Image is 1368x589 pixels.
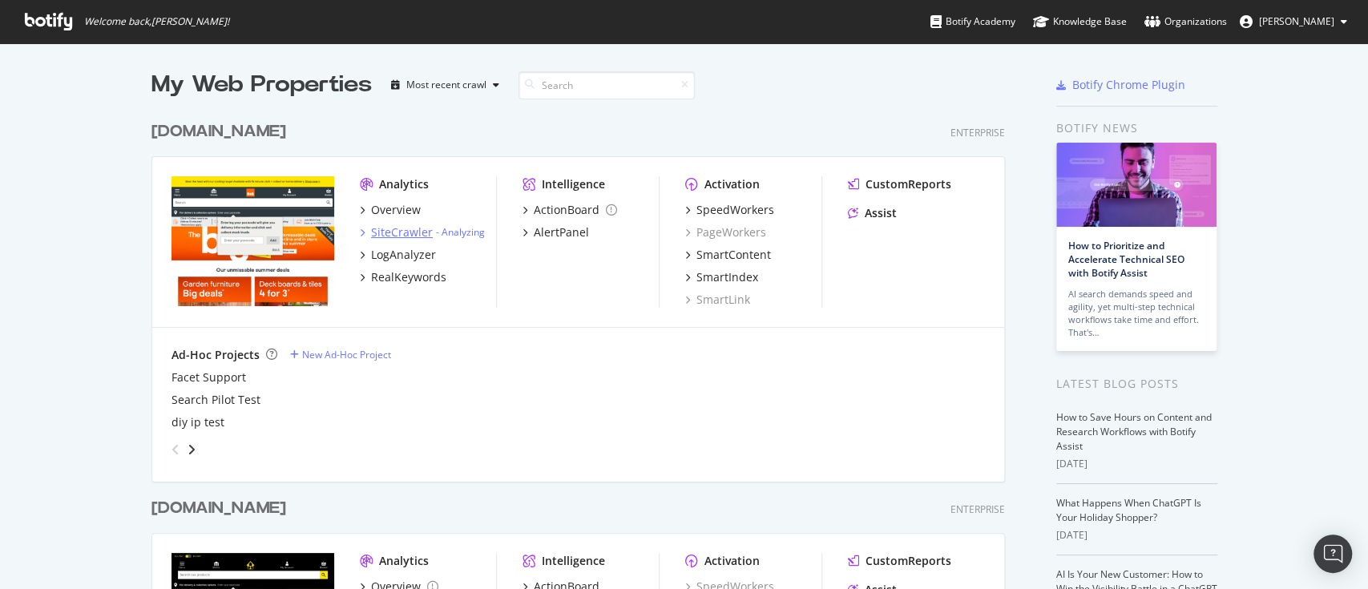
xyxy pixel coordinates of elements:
a: CustomReports [848,553,951,569]
div: Botify Academy [930,14,1015,30]
div: CustomReports [866,553,951,569]
div: Intelligence [542,176,605,192]
div: CustomReports [866,176,951,192]
div: ActionBoard [534,202,599,218]
div: [DATE] [1056,528,1217,543]
button: Most recent crawl [385,72,506,98]
a: What Happens When ChatGPT Is Your Holiday Shopper? [1056,496,1201,524]
a: New Ad-Hoc Project [290,348,391,361]
div: Botify news [1056,119,1217,137]
div: Activation [704,553,760,569]
div: RealKeywords [371,269,446,285]
a: SmartLink [685,292,750,308]
span: Philippa Haile [1259,14,1334,28]
a: ActionBoard [523,202,617,218]
div: [DOMAIN_NAME] [151,120,286,143]
a: [DOMAIN_NAME] [151,120,293,143]
a: CustomReports [848,176,951,192]
div: LogAnalyzer [371,247,436,263]
img: How to Prioritize and Accelerate Technical SEO with Botify Assist [1056,143,1217,227]
span: Welcome back, [PERSON_NAME] ! [84,15,229,28]
input: Search [519,71,695,99]
a: RealKeywords [360,269,446,285]
a: Search Pilot Test [172,392,260,408]
a: How to Save Hours on Content and Research Workflows with Botify Assist [1056,410,1212,453]
a: SmartIndex [685,269,758,285]
div: Analytics [379,553,429,569]
div: AlertPanel [534,224,589,240]
div: Organizations [1144,14,1227,30]
a: Facet Support [172,369,246,385]
div: Botify Chrome Plugin [1072,77,1185,93]
a: diy ip test [172,414,224,430]
a: [DOMAIN_NAME] [151,497,293,520]
button: [PERSON_NAME] [1227,9,1360,34]
div: AI search demands speed and agility, yet multi-step technical workflows take time and effort. Tha... [1068,288,1205,339]
a: Assist [848,205,897,221]
div: SiteCrawler [371,224,433,240]
div: New Ad-Hoc Project [302,348,391,361]
a: SmartContent [685,247,771,263]
div: Assist [865,205,897,221]
div: My Web Properties [151,69,372,101]
div: Intelligence [542,553,605,569]
a: Botify Chrome Plugin [1056,77,1185,93]
div: angle-right [186,442,197,458]
div: Latest Blog Posts [1056,375,1217,393]
img: www.diy.com [172,176,334,306]
div: - [436,225,485,239]
div: SmartIndex [696,269,758,285]
a: AlertPanel [523,224,589,240]
a: Overview [360,202,421,218]
div: Ad-Hoc Projects [172,347,260,363]
div: [DOMAIN_NAME] [151,497,286,520]
div: [DATE] [1056,457,1217,471]
div: Enterprise [950,502,1005,516]
div: SmartContent [696,247,771,263]
a: SpeedWorkers [685,202,774,218]
a: Analyzing [442,225,485,239]
a: PageWorkers [685,224,766,240]
div: Activation [704,176,760,192]
a: How to Prioritize and Accelerate Technical SEO with Botify Assist [1068,239,1184,280]
div: Open Intercom Messenger [1314,535,1352,573]
div: Knowledge Base [1033,14,1127,30]
div: Most recent crawl [406,80,486,90]
div: angle-left [165,437,186,462]
a: SiteCrawler- Analyzing [360,224,485,240]
a: LogAnalyzer [360,247,436,263]
div: SpeedWorkers [696,202,774,218]
div: Analytics [379,176,429,192]
div: Overview [371,202,421,218]
div: Enterprise [950,126,1005,139]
